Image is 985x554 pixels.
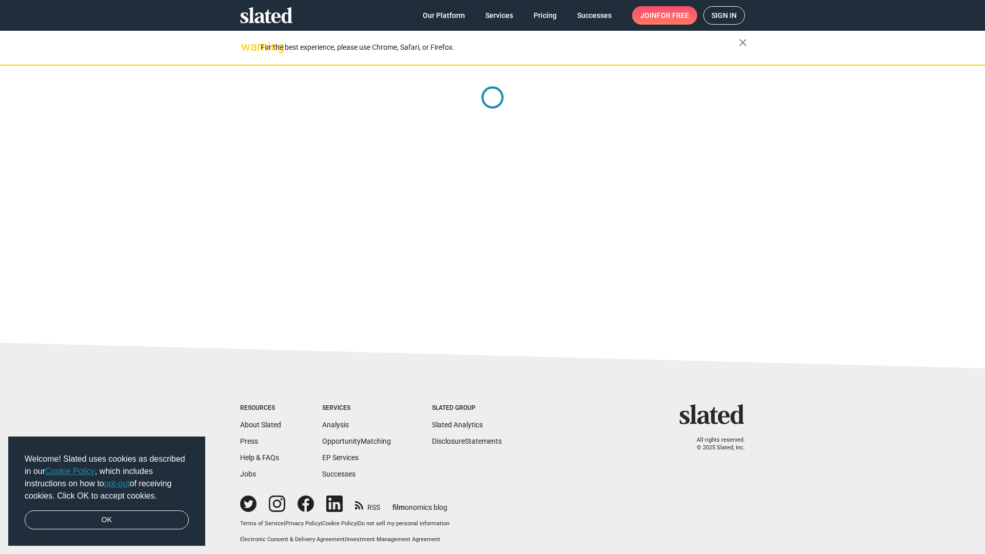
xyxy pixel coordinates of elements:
[355,497,380,512] a: RSS
[423,6,465,25] span: Our Platform
[240,421,281,429] a: About Slated
[358,520,449,528] button: Do not sell my personal information
[346,536,440,543] a: Investment Management Agreement
[321,520,322,527] span: |
[240,520,284,527] a: Terms of Service
[577,6,612,25] span: Successes
[8,437,205,546] div: cookieconsent
[392,503,405,511] span: film
[241,41,253,53] mat-icon: warning
[25,453,189,502] span: Welcome! Slated uses cookies as described in our , which includes instructions on how to of recei...
[525,6,565,25] a: Pricing
[240,536,345,543] a: Electronic Consent & Delivery Agreement
[432,421,483,429] a: Slated Analytics
[485,6,513,25] span: Services
[703,6,745,25] a: Sign in
[477,6,521,25] a: Services
[261,41,739,54] div: For the best experience, please use Chrome, Safari, or Firefox.
[322,421,349,429] a: Analysis
[104,479,130,488] a: opt-out
[569,6,620,25] a: Successes
[322,520,357,527] a: Cookie Policy
[432,437,502,445] a: DisclosureStatements
[322,470,356,478] a: Successes
[322,404,391,412] div: Services
[632,6,697,25] a: Joinfor free
[45,467,95,476] a: Cookie Policy
[686,437,745,451] p: All rights reserved. © 2025 Slated, Inc.
[240,437,258,445] a: Press
[415,6,473,25] a: Our Platform
[712,7,737,24] span: Sign in
[345,536,346,543] span: |
[284,520,285,527] span: |
[737,36,749,49] mat-icon: close
[322,453,359,462] a: EP Services
[657,6,689,25] span: for free
[640,6,689,25] span: Join
[432,404,502,412] div: Slated Group
[285,520,321,527] a: Privacy Policy
[25,510,189,530] a: dismiss cookie message
[322,437,391,445] a: OpportunityMatching
[357,520,358,527] span: |
[240,404,281,412] div: Resources
[534,6,557,25] span: Pricing
[240,453,279,462] a: Help & FAQs
[240,470,256,478] a: Jobs
[392,494,447,512] a: filmonomics blog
